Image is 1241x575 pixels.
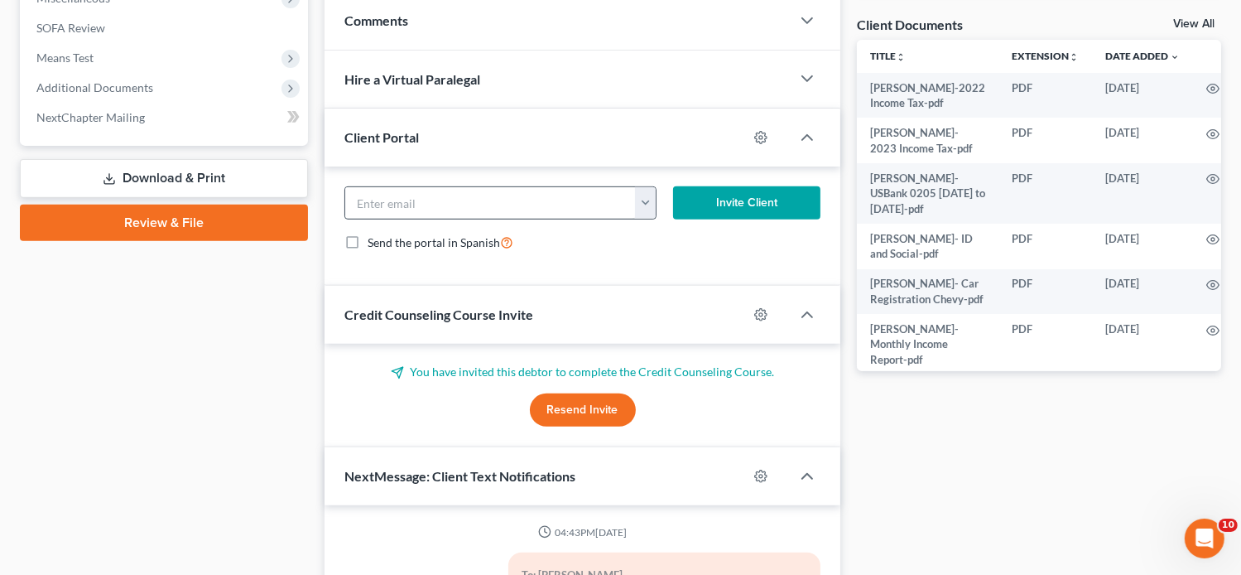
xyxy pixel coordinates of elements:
td: [PERSON_NAME]- Monthly Income Report-pdf [857,314,998,374]
td: [PERSON_NAME]-2022 Income Tax-pdf [857,73,998,118]
td: PDF [998,314,1092,374]
td: [PERSON_NAME]- 2023 Income Tax-pdf [857,118,998,163]
span: SOFA Review [36,21,105,35]
td: [PERSON_NAME]- ID and Social-pdf [857,224,998,269]
i: expand_more [1170,52,1180,62]
td: PDF [998,269,1092,315]
a: NextChapter Mailing [23,103,308,133]
span: NextChapter Mailing [36,110,145,124]
iframe: Intercom live chat [1185,519,1224,558]
td: PDF [998,224,1092,269]
i: unfold_more [1069,52,1079,62]
span: Client Portal [344,129,419,145]
td: [DATE] [1092,73,1193,118]
span: NextMessage: Client Text Notifications [344,468,575,484]
a: Review & File [20,205,308,241]
td: PDF [998,118,1092,163]
td: [DATE] [1092,118,1193,163]
a: Date Added expand_more [1105,50,1180,62]
td: [DATE] [1092,314,1193,374]
input: Enter email [345,187,637,219]
div: 04:43PM[DATE] [344,525,821,539]
button: Invite Client [673,186,821,220]
div: Client Documents [857,16,963,33]
p: You have invited this debtor to complete the Credit Counseling Course. [344,364,821,380]
span: Send the portal in Spanish [368,235,500,249]
a: Titleunfold_more [870,50,906,62]
i: unfold_more [896,52,906,62]
td: [DATE] [1092,224,1193,269]
td: [PERSON_NAME]- USBank 0205 [DATE] to [DATE]-pdf [857,163,998,224]
span: Additional Documents [36,80,153,94]
a: SOFA Review [23,13,308,43]
a: View All [1173,18,1215,30]
a: Extensionunfold_more [1012,50,1079,62]
button: Resend Invite [530,394,636,427]
td: PDF [998,73,1092,118]
span: 10 [1219,519,1238,532]
a: Download & Print [20,159,308,198]
span: Credit Counseling Course Invite [344,307,533,322]
span: Comments [344,12,408,28]
td: [PERSON_NAME]- Car Registration Chevy-pdf [857,269,998,315]
td: PDF [998,163,1092,224]
span: Means Test [36,51,94,65]
span: Hire a Virtual Paralegal [344,71,480,87]
td: [DATE] [1092,163,1193,224]
td: [DATE] [1092,269,1193,315]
